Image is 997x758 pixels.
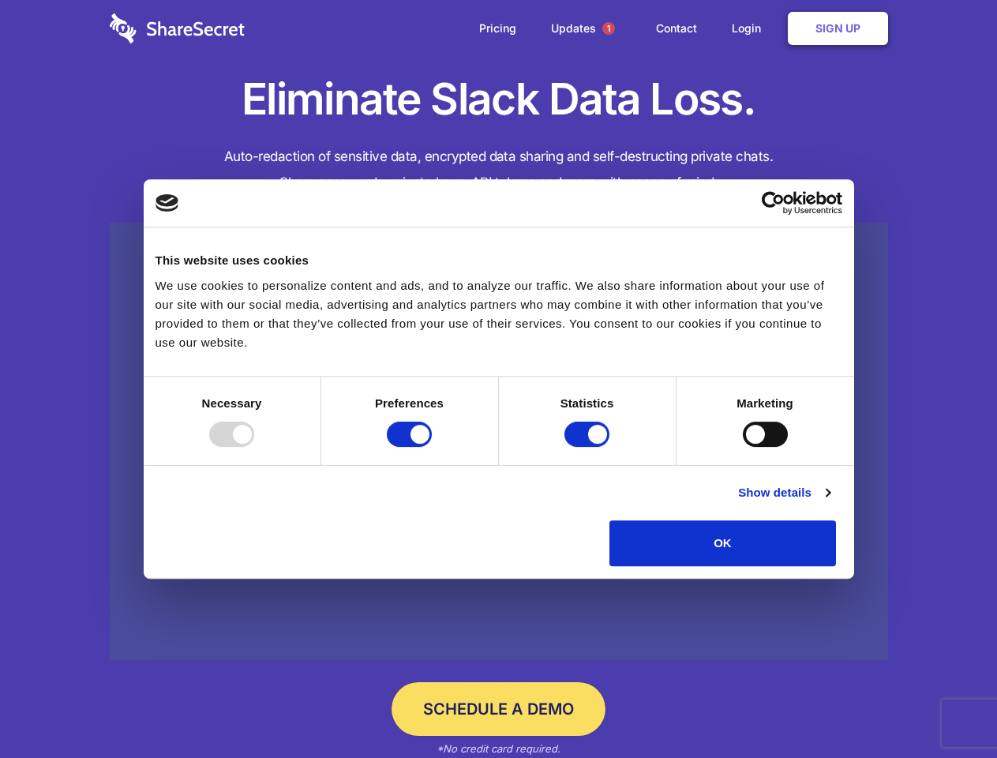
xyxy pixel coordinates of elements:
a: Sign Up [788,12,888,45]
a: Pricing [463,4,532,53]
button: OK [609,520,836,566]
h1: Eliminate Slack Data Loss. [110,71,888,128]
div: We use cookies to personalize content and ads, and to analyze our traffic. We also share informat... [156,276,842,352]
strong: Marketing [737,396,793,410]
strong: Statistics [560,396,614,410]
a: Schedule a Demo [392,682,605,736]
a: Wistia video thumbnail [110,223,888,661]
a: Show details [738,483,830,502]
strong: Necessary [202,396,262,410]
a: Contact [640,4,713,53]
span: 1 [602,22,615,35]
a: Usercentrics Cookiebot - opens in a new window [704,191,842,215]
div: This website uses cookies [156,251,842,270]
em: *No credit card required. [437,742,560,755]
a: Login [716,4,785,53]
strong: Preferences [375,396,444,410]
img: logo-wordmark-white-trans-d4663122ce5f474addd5e946df7df03e33cb6a1c49d2221995e7729f52c070b2.svg [110,13,245,43]
h4: Auto-redaction of sensitive data, encrypted data sharing and self-destructing private chats. Shar... [110,144,888,196]
img: logo [156,194,179,212]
